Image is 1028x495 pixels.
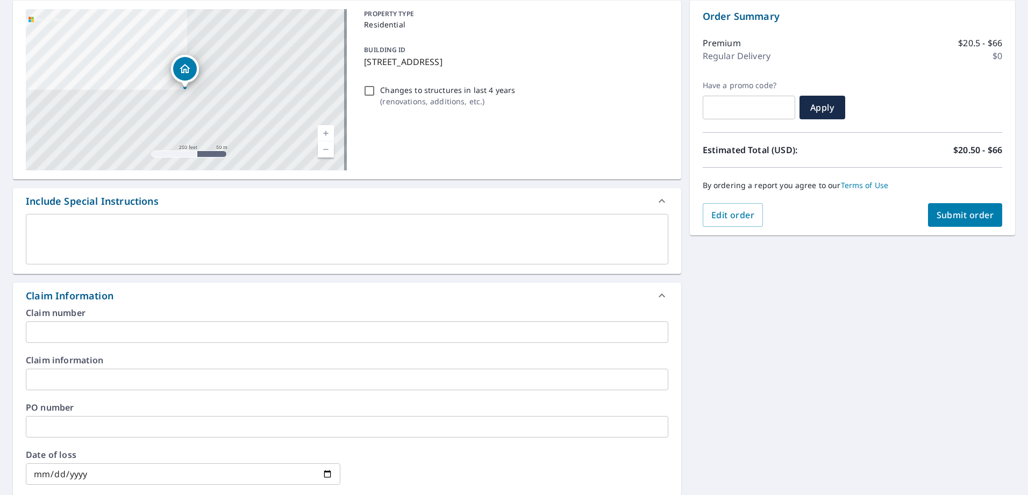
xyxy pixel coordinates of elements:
[26,194,159,209] div: Include Special Instructions
[703,181,1002,190] p: By ordering a report you agree to our
[841,180,889,190] a: Terms of Use
[937,209,994,221] span: Submit order
[364,55,663,68] p: [STREET_ADDRESS]
[26,450,340,459] label: Date of loss
[13,283,681,309] div: Claim Information
[26,289,113,303] div: Claim Information
[953,144,1002,156] p: $20.50 - $66
[364,45,405,54] p: BUILDING ID
[703,37,741,49] p: Premium
[318,125,334,141] a: Current Level 17, Zoom In
[711,209,755,221] span: Edit order
[928,203,1003,227] button: Submit order
[799,96,845,119] button: Apply
[318,141,334,157] a: Current Level 17, Zoom Out
[26,403,668,412] label: PO number
[703,203,763,227] button: Edit order
[703,144,853,156] p: Estimated Total (USD):
[171,55,199,88] div: Dropped pin, building 1, Residential property, 19 Apple Ln Fleetwood, PA 19522
[26,309,668,317] label: Claim number
[808,102,837,113] span: Apply
[993,49,1002,62] p: $0
[364,9,663,19] p: PROPERTY TYPE
[703,49,770,62] p: Regular Delivery
[380,96,515,107] p: ( renovations, additions, etc. )
[703,81,795,90] label: Have a promo code?
[364,19,663,30] p: Residential
[13,188,681,214] div: Include Special Instructions
[26,356,668,364] label: Claim information
[958,37,1002,49] p: $20.5 - $66
[703,9,1002,24] p: Order Summary
[380,84,515,96] p: Changes to structures in last 4 years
